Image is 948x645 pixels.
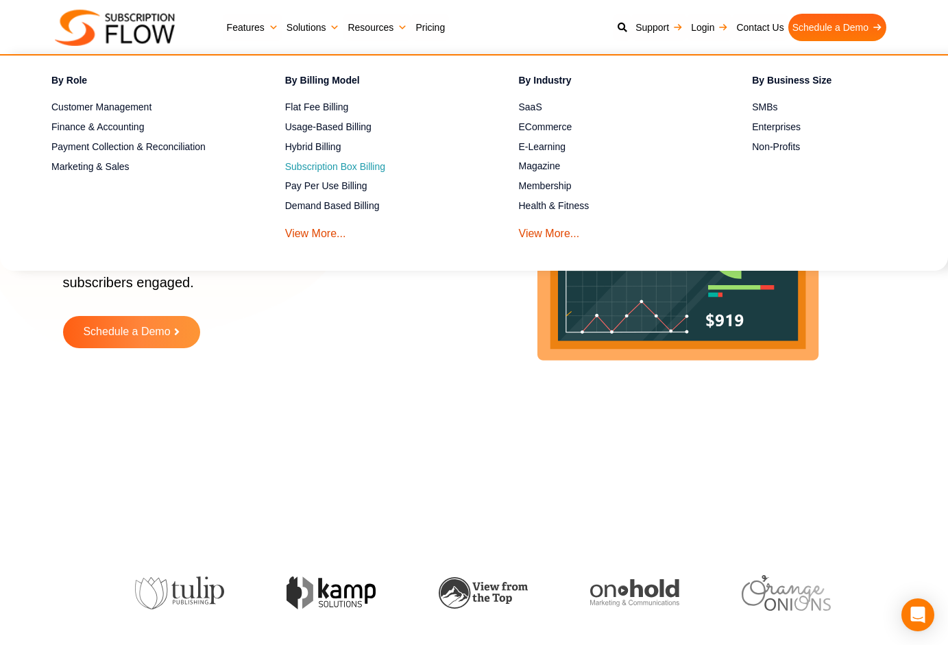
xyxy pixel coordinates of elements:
a: Payment Collection & Reconciliation [51,138,237,155]
span: E-Learning [519,140,566,154]
span: Schedule a Demo [83,326,170,338]
span: Enterprises [752,120,801,134]
a: Solutions [282,14,344,41]
a: View More... [519,217,580,243]
span: Usage-Based Billing [285,120,372,134]
span: Marketing & Sales [51,160,130,174]
a: Flat Fee Billing [285,99,471,116]
a: SMBs [752,99,938,116]
a: Magazine [519,158,705,175]
span: SMBs [752,100,777,114]
a: Enterprises [752,119,938,135]
h4: By Industry [519,73,705,93]
a: Health & Fitness [519,198,705,215]
a: Finance & Accounting [51,119,237,135]
img: onhold-marketing [590,579,679,607]
span: Customer Management [51,100,151,114]
span: ECommerce [519,120,572,134]
span: Non-Profits [752,140,800,154]
span: SaaS [519,100,542,114]
a: Schedule a Demo [788,14,886,41]
span: Subscription Box Billing [285,160,385,174]
a: Resources [343,14,411,41]
a: Schedule a Demo [63,316,200,348]
a: SaaS [519,99,705,116]
h4: By Role [51,73,237,93]
a: View More... [285,217,346,243]
span: Hybrid Billing [285,140,341,154]
a: Demand Based Billing [285,198,471,215]
a: Membership [519,178,705,195]
a: Features [223,14,282,41]
h4: By Business Size [752,73,938,93]
a: E-Learning [519,138,705,155]
img: kamp-solution [286,576,375,609]
img: view-from-the-top [437,577,526,609]
a: Subscription Box Billing [285,158,471,175]
a: Usage-Based Billing [285,119,471,135]
a: Non-Profits [752,138,938,155]
a: Pay Per Use Billing [285,178,471,195]
a: Hybrid Billing [285,138,471,155]
a: Contact Us [732,14,788,41]
div: Open Intercom Messenger [901,598,934,631]
span: Finance & Accounting [51,120,144,134]
img: orange-onions [741,575,830,610]
a: Login [687,14,732,41]
img: Subscriptionflow [55,10,175,46]
span: Payment Collection & Reconciliation [51,140,206,154]
a: Support [631,14,687,41]
h4: By Billing Model [285,73,471,93]
span: Flat Fee Billing [285,100,349,114]
a: Marketing & Sales [51,158,237,175]
a: ECommerce [519,119,705,135]
a: Pricing [411,14,449,41]
img: tulip-publishing [134,576,223,609]
a: Customer Management [51,99,237,116]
